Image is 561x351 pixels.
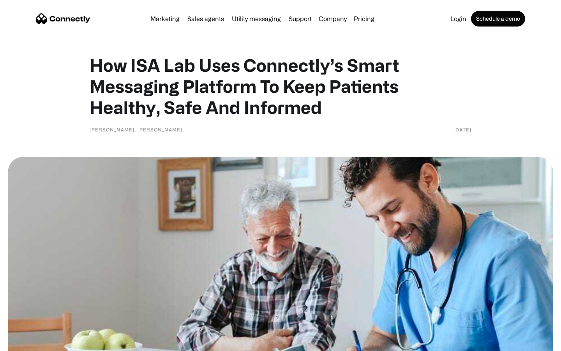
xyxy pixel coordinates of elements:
[453,126,471,133] div: [DATE]
[184,16,227,22] a: Sales agents
[8,337,47,348] aside: Language selected: English
[229,16,284,22] a: Utility messaging
[90,55,471,118] h1: How ISA Lab Uses Connectly’s Smart Messaging Platform To Keep Patients Healthy, Safe And Informed
[90,126,182,133] div: [PERSON_NAME], [PERSON_NAME]
[286,16,315,22] a: Support
[447,16,469,22] a: Login
[16,337,47,348] ul: Language list
[351,16,378,22] a: Pricing
[147,16,183,22] a: Marketing
[471,11,525,27] a: Schedule a demo
[319,13,347,24] div: Company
